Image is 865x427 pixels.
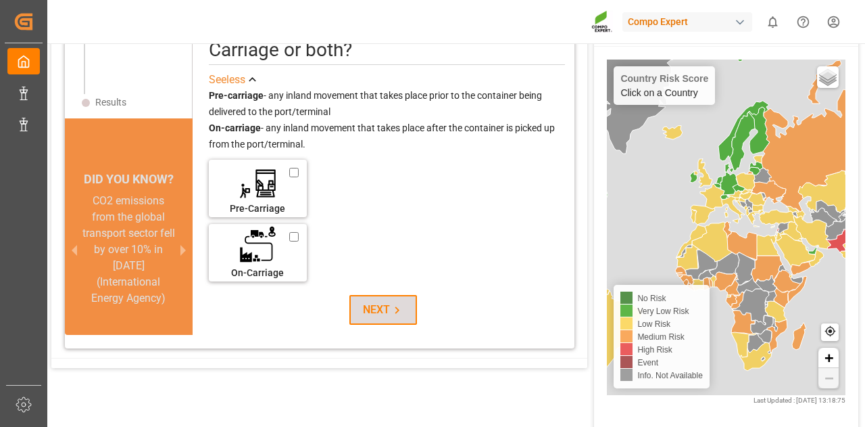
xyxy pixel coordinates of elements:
[824,349,833,366] span: +
[289,166,299,179] input: Pre-Carriage
[758,7,788,37] button: show 0 new notifications
[216,266,300,280] div: On-Carriage
[824,369,833,386] span: −
[622,12,752,32] div: Compo Expert
[607,395,845,405] div: Last Updated : [DATE] 13:18:75
[209,90,264,101] strong: Pre-carriage
[209,122,261,133] strong: On-carriage
[788,7,818,37] button: Help Center
[817,66,839,88] a: Layers
[620,73,708,98] div: Click on a Country
[637,371,703,380] span: Info. Not Available
[620,73,708,84] h4: Country Risk Score
[363,302,404,318] div: NEXT
[81,193,176,307] div: CO2 emissions from the global transport sector fell by over 10% in [DATE] (International Energy A...
[349,295,417,325] button: NEXT
[209,88,565,152] div: - any inland movement that takes place prior to the container being delivered to the port/termina...
[637,345,672,355] span: High Risk
[637,319,670,329] span: Low Risk
[174,193,193,307] button: next slide / item
[65,164,192,193] div: DID YOU KNOW?
[622,9,758,35] button: Compo Expert
[209,72,245,88] div: See less
[591,10,613,34] img: Screenshot%202023-09-29%20at%2010.02.21.png_1712312052.png
[289,231,299,243] input: On-Carriage
[637,332,684,342] span: Medium Risk
[65,193,84,307] button: previous slide / item
[818,368,839,388] a: Zoom out
[637,307,689,316] span: Very Low Risk
[818,348,839,368] a: Zoom in
[216,202,300,216] div: Pre-Carriage
[637,294,666,303] span: No Risk
[95,95,126,110] div: Results
[637,358,658,367] span: Event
